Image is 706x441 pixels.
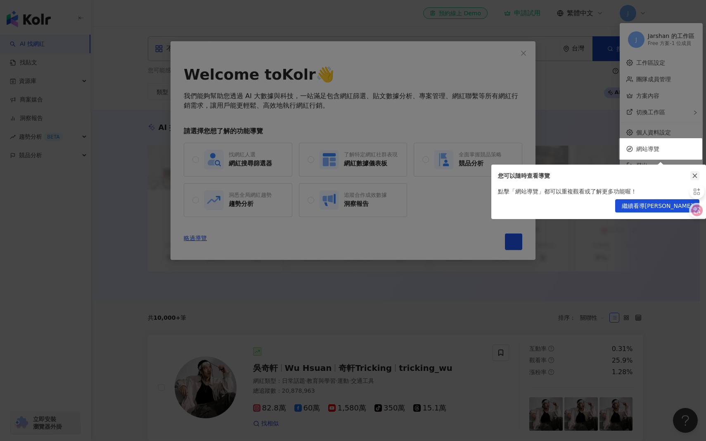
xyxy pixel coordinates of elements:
[615,199,699,212] button: 繼續看導[PERSON_NAME]
[690,171,699,180] button: close
[622,200,693,213] span: 繼續看導[PERSON_NAME]
[498,171,690,180] div: 您可以隨時查看導覽
[491,187,706,196] div: 點擊「網站導覽」都可以重複觀看或了解更多功能喔！
[692,173,698,179] span: close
